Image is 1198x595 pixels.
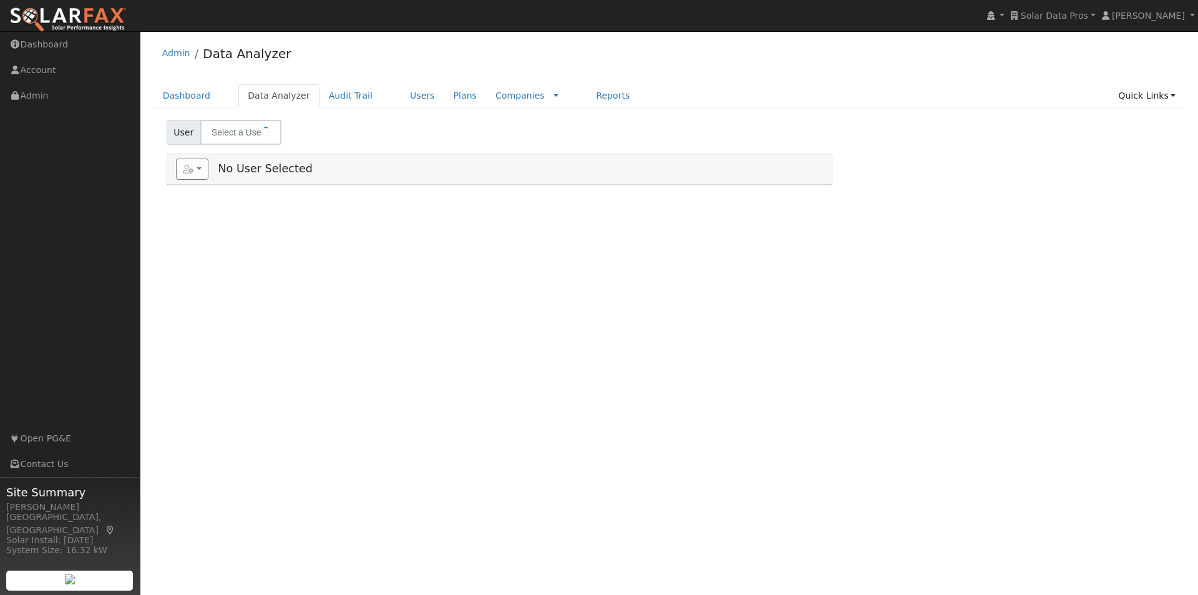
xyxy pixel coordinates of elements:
span: Solar Data Pros [1021,11,1088,21]
h5: No User Selected [176,159,823,180]
a: Users [401,84,444,107]
a: Data Analyzer [203,46,291,61]
input: Select a User [200,120,281,145]
span: Site Summary [6,484,134,501]
a: Reports [587,84,639,107]
a: Quick Links [1109,84,1185,107]
span: User [167,120,201,145]
span: [PERSON_NAME] [1112,11,1185,21]
a: Data Analyzer [238,84,319,107]
a: Admin [162,48,190,58]
a: Audit Trail [319,84,382,107]
img: SolarFax [9,7,127,33]
a: Map [105,525,116,535]
a: Plans [444,84,486,107]
div: [GEOGRAPHIC_DATA], [GEOGRAPHIC_DATA] [6,511,134,537]
a: Dashboard [153,84,220,107]
div: [PERSON_NAME] [6,501,134,514]
div: Solar Install: [DATE] [6,534,134,547]
div: System Size: 16.32 kW [6,544,134,557]
a: Companies [495,91,545,101]
img: retrieve [65,574,75,584]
